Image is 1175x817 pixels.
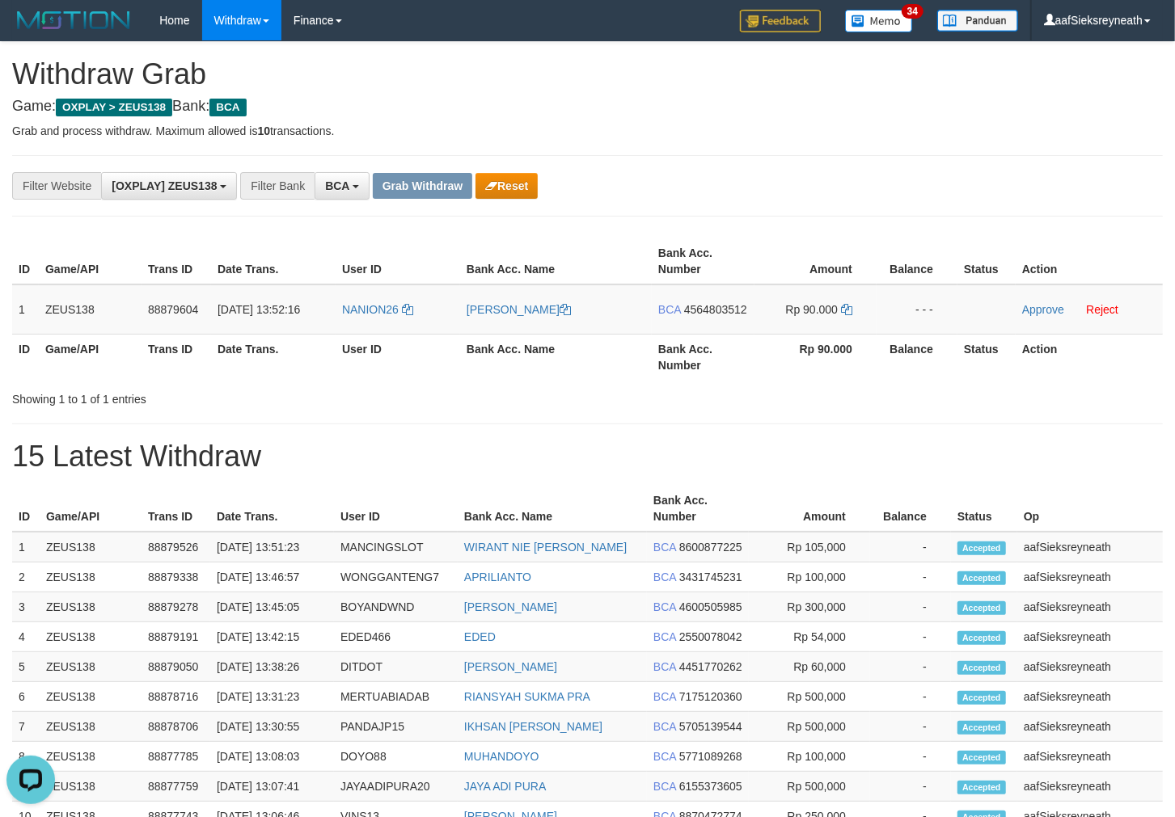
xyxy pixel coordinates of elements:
[464,720,602,733] a: IKHSAN [PERSON_NAME]
[679,660,742,673] span: Copy 4451770262 to clipboard
[652,238,754,284] th: Bank Acc. Number
[749,712,870,742] td: Rp 500,000
[870,712,951,742] td: -
[315,172,370,200] button: BCA
[957,571,1006,585] span: Accepted
[658,303,681,316] span: BCA
[957,334,1016,380] th: Status
[142,486,210,532] th: Trans ID
[467,303,571,316] a: [PERSON_NAME]
[210,562,334,592] td: [DATE] 13:46:57
[142,772,210,802] td: 88877759
[336,334,460,380] th: User ID
[647,486,749,532] th: Bank Acc. Number
[12,712,40,742] td: 7
[458,486,647,532] th: Bank Acc. Name
[957,238,1016,284] th: Status
[1022,303,1064,316] a: Approve
[877,334,957,380] th: Balance
[6,6,55,55] button: Open LiveChat chat widget
[749,622,870,652] td: Rp 54,000
[845,10,913,32] img: Button%20Memo.svg
[210,652,334,682] td: [DATE] 13:38:26
[870,562,951,592] td: -
[957,631,1006,645] span: Accepted
[12,172,101,200] div: Filter Website
[210,622,334,652] td: [DATE] 13:42:15
[1017,652,1163,682] td: aafSieksreyneath
[210,742,334,772] td: [DATE] 13:08:03
[334,622,458,652] td: EDED466
[870,772,951,802] td: -
[1017,622,1163,652] td: aafSieksreyneath
[870,742,951,772] td: -
[679,780,742,793] span: Copy 6155373605 to clipboard
[754,238,877,284] th: Amount
[870,682,951,712] td: -
[40,592,142,622] td: ZEUS138
[1017,682,1163,712] td: aafSieksreyneath
[464,541,627,554] a: WIRANT NIE [PERSON_NAME]
[1016,334,1163,380] th: Action
[653,750,676,763] span: BCA
[334,682,458,712] td: MERTUABIADAB
[342,303,399,316] span: NANION26
[210,532,334,562] td: [DATE] 13:51:23
[334,712,458,742] td: PANDAJP15
[40,622,142,652] td: ZEUS138
[749,652,870,682] td: Rp 60,000
[334,652,458,682] td: DITDOT
[749,772,870,802] td: Rp 500,000
[1086,303,1118,316] a: Reject
[334,592,458,622] td: BOYANDWND
[39,334,142,380] th: Game/API
[877,238,957,284] th: Balance
[679,630,742,643] span: Copy 2550078042 to clipboard
[841,303,852,316] a: Copy 90000 to clipboard
[209,99,246,116] span: BCA
[334,772,458,802] td: JAYAADIPURA20
[684,303,747,316] span: Copy 4564803512 to clipboard
[870,592,951,622] td: -
[957,601,1006,615] span: Accepted
[334,486,458,532] th: User ID
[210,486,334,532] th: Date Trans.
[40,562,142,592] td: ZEUS138
[902,4,924,19] span: 34
[12,238,39,284] th: ID
[957,661,1006,675] span: Accepted
[679,541,742,554] span: Copy 8600877225 to clipboard
[12,334,39,380] th: ID
[653,541,676,554] span: BCA
[12,385,477,407] div: Showing 1 to 1 of 1 entries
[1016,238,1163,284] th: Action
[12,742,40,772] td: 8
[142,238,211,284] th: Trans ID
[870,652,951,682] td: -
[334,532,458,562] td: MANCINGSLOT
[653,780,676,793] span: BCA
[56,99,172,116] span: OXPLAY > ZEUS138
[749,532,870,562] td: Rp 105,000
[870,532,951,562] td: -
[210,592,334,622] td: [DATE] 13:45:05
[1017,742,1163,772] td: aafSieksreyneath
[12,682,40,712] td: 6
[957,751,1006,764] span: Accepted
[1017,562,1163,592] td: aafSieksreyneath
[1017,486,1163,532] th: Op
[218,303,300,316] span: [DATE] 13:52:16
[12,58,1163,91] h1: Withdraw Grab
[754,334,877,380] th: Rp 90.000
[957,781,1006,794] span: Accepted
[653,660,676,673] span: BCA
[40,682,142,712] td: ZEUS138
[257,124,270,137] strong: 10
[957,541,1006,555] span: Accepted
[464,571,531,583] a: APRILIANTO
[749,742,870,772] td: Rp 100,000
[12,622,40,652] td: 4
[870,486,951,532] th: Balance
[749,592,870,622] td: Rp 300,000
[40,652,142,682] td: ZEUS138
